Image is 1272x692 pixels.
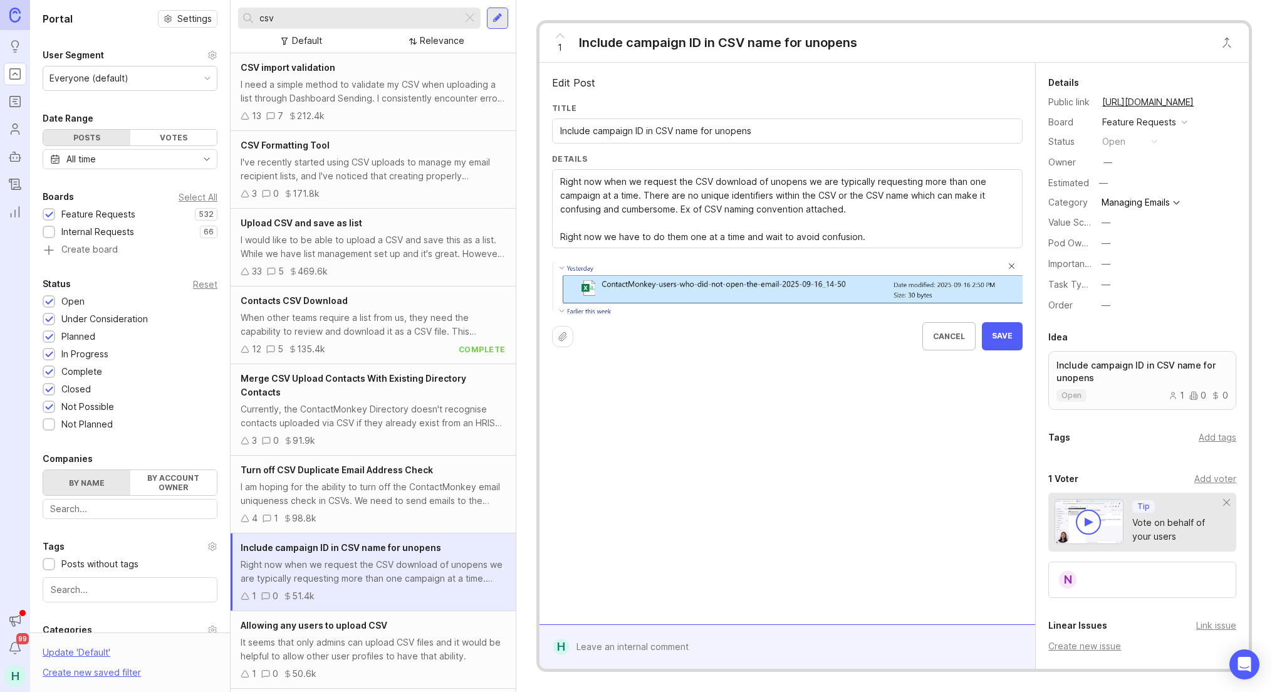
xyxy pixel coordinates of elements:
div: 91.9k [293,434,315,448]
div: Companies [43,451,93,466]
div: 5 [278,342,283,356]
div: Status [1048,135,1092,149]
div: I am hoping for the ability to turn off the ContactMonkey email uniqueness check in CSVs. We need... [241,480,506,508]
div: All time [66,152,96,166]
input: Short, descriptive title [560,124,1015,138]
div: Board [1048,115,1092,129]
div: 0 [273,589,278,603]
div: Open [61,295,85,308]
span: Allowing any users to upload CSV [241,620,387,631]
div: N [1058,570,1078,590]
a: Contacts CSV DownloadWhen other teams require a list from us, they need the capability to review ... [231,286,516,364]
div: Votes [130,130,217,145]
div: — [1095,175,1112,191]
div: Posts [43,130,130,145]
a: Reporting [4,201,26,223]
div: 1 [252,589,256,603]
a: Users [4,118,26,140]
div: Edit Post [552,75,1023,90]
a: CSV import validationI need a simple method to validate my CSV when uploading a list through Dash... [231,53,516,131]
div: 0 [1211,391,1228,400]
div: User Segment [43,48,104,63]
div: In Progress [61,347,108,361]
div: 3 [252,434,257,448]
div: 469.6k [298,265,328,278]
a: Portal [4,63,26,85]
div: Feature Requests [1102,115,1176,129]
span: Merge CSV Upload Contacts With Existing Directory Contacts [241,373,466,397]
a: Include campaign ID in CSV name for unopensRight now when we request the CSV download of unopens ... [231,533,516,611]
div: Vote on behalf of your users [1132,516,1224,543]
p: open [1061,391,1082,401]
div: 1 [1169,391,1184,400]
button: H [4,664,26,687]
div: 7 [278,109,283,123]
div: Owner [1048,155,1092,169]
label: By account owner [130,470,217,495]
div: When other teams require a list from us, they need the capability to review and download it as a ... [241,311,506,338]
span: CSV import validation [241,62,335,73]
div: Add tags [1199,431,1236,444]
div: — [1102,236,1110,250]
div: — [1102,298,1110,312]
div: Relevance [420,34,464,48]
label: Task Type [1048,279,1093,290]
div: Details [1048,75,1079,90]
div: 13 [252,109,261,123]
a: Roadmaps [4,90,26,113]
div: — [1102,216,1110,229]
span: Save [992,331,1013,342]
input: Search... [50,502,210,516]
div: 0 [1189,391,1206,400]
div: — [1103,155,1112,169]
div: 5 [278,265,284,278]
div: Everyone (default) [50,71,128,85]
a: Include campaign ID in CSV name for unopensopen100 [1048,351,1236,410]
div: Not Planned [61,417,113,431]
div: Update ' Default ' [43,646,110,666]
div: Select All [179,194,217,201]
a: [URL][DOMAIN_NAME] [1098,94,1197,110]
div: Create new saved filter [43,666,141,679]
img: https://canny-assets.io/images/785374f45f1e6088a8ec87bc1f79366f.png [552,258,1023,315]
div: 4 [252,511,258,525]
div: Closed [61,382,91,396]
div: Complete [61,365,102,379]
div: 212.4k [297,109,325,123]
div: Not Possible [61,400,114,414]
p: 532 [199,209,214,219]
div: Create new issue [1048,639,1236,653]
button: Announcements [4,609,26,632]
a: Allowing any users to upload CSVIt seems that only admins can upload CSV files and it would be he... [231,611,516,689]
div: Estimated [1048,179,1089,187]
div: 3 [252,187,257,201]
div: H [553,639,569,655]
div: 12 [252,342,261,356]
input: Search... [51,583,209,597]
div: Reset [193,281,217,288]
div: Status [43,276,71,291]
div: 51.4k [292,589,315,603]
img: Canny Home [9,8,21,22]
div: Public link [1048,95,1092,109]
span: CSV Formatting Tool [241,140,330,150]
label: Value Scale [1048,217,1097,228]
a: CSV Formatting ToolI've recently started using CSV uploads to manage my email recipient lists, an... [231,131,516,209]
textarea: Right now when we request the CSV download of unopens we are typically requesting more than one c... [560,175,1015,244]
span: Contacts CSV Download [241,295,348,306]
div: Include campaign ID in CSV name for unopens [579,34,857,51]
div: — [1102,278,1110,291]
div: It seems that only admins can upload CSV files and it would be helpful to allow other user profil... [241,636,506,663]
div: I would like to be able to upload a CSV and save this as a list. While we have list management se... [241,233,506,261]
a: Ideas [4,35,26,58]
a: Upload CSV and save as listI would like to be able to upload a CSV and save this as a list. While... [231,209,516,286]
span: Cancel [933,332,965,341]
div: 33 [252,265,262,278]
button: Cancel [922,322,976,350]
div: 0 [273,187,279,201]
h1: Portal [43,11,73,26]
div: Date Range [43,111,93,126]
div: I need a simple method to validate my CSV when uploading a list through Dashboard Sending. I cons... [241,78,506,105]
span: Include campaign ID in CSV name for unopens [241,542,441,553]
div: complete [459,344,506,355]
